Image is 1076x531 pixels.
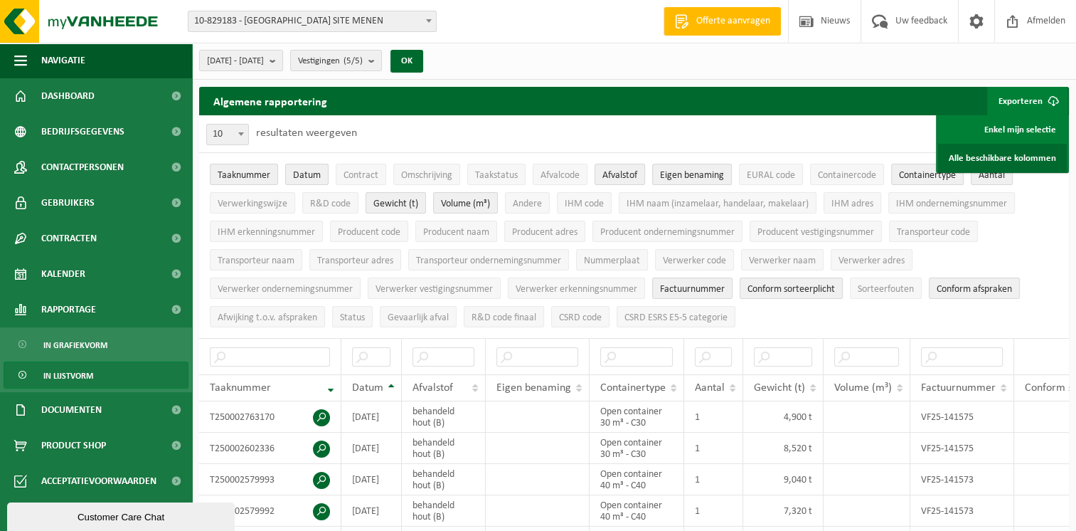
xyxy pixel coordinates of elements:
[810,164,884,185] button: ContainercodeContainercode: Activate to sort
[341,464,402,495] td: [DATE]
[929,278,1020,299] button: Conform afspraken : Activate to sort
[551,306,609,327] button: CSRD codeCSRD code: Activate to sort
[188,11,436,31] span: 10-829183 - BERRYALLOC SITE MENEN
[749,256,816,266] span: Verwerker naam
[757,227,874,238] span: Producent vestigingsnummer
[199,464,341,495] td: T250002579993
[343,170,378,181] span: Contract
[592,221,742,242] button: Producent ondernemingsnummerProducent ondernemingsnummer: Activate to sort
[4,362,188,389] a: In lijstvorm
[188,11,437,32] span: 10-829183 - BERRYALLOC SITE MENEN
[897,227,970,238] span: Transporteur code
[218,312,317,323] span: Afwijking t.o.v. afspraken
[433,192,498,214] button: Volume (m³)Volume (m³): Activate to sort
[199,433,341,464] td: T250002602336
[576,249,648,270] button: NummerplaatNummerplaat: Activate to sort
[408,249,569,270] button: Transporteur ondernemingsnummerTransporteur ondernemingsnummer : Activate to sort
[388,312,449,323] span: Gevaarlijk afval
[310,199,351,209] span: R&D code
[660,284,725,295] span: Factuurnummer
[210,278,361,299] button: Verwerker ondernemingsnummerVerwerker ondernemingsnummer: Activate to sort
[41,78,95,114] span: Dashboard
[663,256,726,266] span: Verwerker code
[513,199,542,209] span: Andere
[7,500,238,531] iframe: chat widget
[199,495,341,527] td: T250002579992
[343,56,363,65] count: (5/5)
[987,87,1067,115] button: Exporteren
[218,227,315,238] span: IHM erkenningsnummer
[402,464,486,495] td: behandeld hout (B)
[302,192,358,214] button: R&D codeR&amp;D code: Activate to sort
[831,249,912,270] button: Verwerker adresVerwerker adres: Activate to sort
[41,292,96,327] span: Rapportage
[910,433,1014,464] td: VF25-141575
[971,164,1013,185] button: AantalAantal: Activate to sort
[467,164,526,185] button: TaakstatusTaakstatus: Activate to sort
[332,306,373,327] button: StatusStatus: Activate to sort
[423,227,489,238] span: Producent naam
[590,495,684,527] td: Open container 40 m³ - C40
[590,464,684,495] td: Open container 40 m³ - C40
[910,464,1014,495] td: VF25-141573
[309,249,401,270] button: Transporteur adresTransporteur adres: Activate to sort
[899,170,956,181] span: Containertype
[938,115,1067,144] a: Enkel mijn selectie
[739,164,803,185] button: EURAL codeEURAL code: Activate to sort
[206,124,249,145] span: 10
[624,312,728,323] span: CSRD ESRS E5-5 categorie
[590,433,684,464] td: Open container 30 m³ - C30
[415,221,497,242] button: Producent naamProducent naam: Activate to sort
[505,192,550,214] button: AndereAndere: Activate to sort
[600,382,666,394] span: Containertype
[602,170,637,181] span: Afvalstof
[938,144,1067,172] a: Alle beschikbare kolommen
[368,278,501,299] button: Verwerker vestigingsnummerVerwerker vestigingsnummer: Activate to sort
[695,382,725,394] span: Aantal
[341,401,402,433] td: [DATE]
[336,164,386,185] button: ContractContract: Activate to sort
[747,170,795,181] span: EURAL code
[655,249,734,270] button: Verwerker codeVerwerker code: Activate to sort
[218,170,270,181] span: Taaknummer
[540,170,580,181] span: Afvalcode
[210,382,271,394] span: Taaknummer
[891,164,964,185] button: ContainertypeContainertype: Activate to sort
[937,284,1012,295] span: Conform afspraken
[218,284,353,295] span: Verwerker ondernemingsnummer
[317,256,393,266] span: Transporteur adres
[818,170,876,181] span: Containercode
[199,50,283,71] button: [DATE] - [DATE]
[341,495,402,527] td: [DATE]
[516,284,637,295] span: Verwerker erkenningsnummer
[472,312,536,323] span: R&D code finaal
[557,192,612,214] button: IHM codeIHM code: Activate to sort
[858,284,914,295] span: Sorteerfouten
[210,221,323,242] button: IHM erkenningsnummerIHM erkenningsnummer: Activate to sort
[41,463,156,499] span: Acceptatievoorwaarden
[743,464,824,495] td: 9,040 t
[504,221,585,242] button: Producent adresProducent adres: Activate to sort
[743,401,824,433] td: 4,900 t
[850,278,922,299] button: SorteerfoutenSorteerfouten: Activate to sort
[41,185,95,221] span: Gebruikers
[412,382,453,394] span: Afvalstof
[210,164,278,185] button: TaaknummerTaaknummer: Activate to remove sorting
[617,306,735,327] button: CSRD ESRS E5-5 categorieCSRD ESRS E5-5 categorie: Activate to sort
[393,164,460,185] button: OmschrijvingOmschrijving: Activate to sort
[600,227,735,238] span: Producent ondernemingsnummer
[584,256,640,266] span: Nummerplaat
[684,495,743,527] td: 1
[921,382,996,394] span: Factuurnummer
[218,256,294,266] span: Transporteur naam
[834,382,892,394] span: Volume (m³)
[210,249,302,270] button: Transporteur naamTransporteur naam: Activate to sort
[441,199,490,209] span: Volume (m³)
[375,284,493,295] span: Verwerker vestigingsnummer
[475,170,518,181] span: Taakstatus
[743,433,824,464] td: 8,520 t
[207,125,248,144] span: 10
[652,164,732,185] button: Eigen benamingEigen benaming: Activate to sort
[750,221,882,242] button: Producent vestigingsnummerProducent vestigingsnummer: Activate to sort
